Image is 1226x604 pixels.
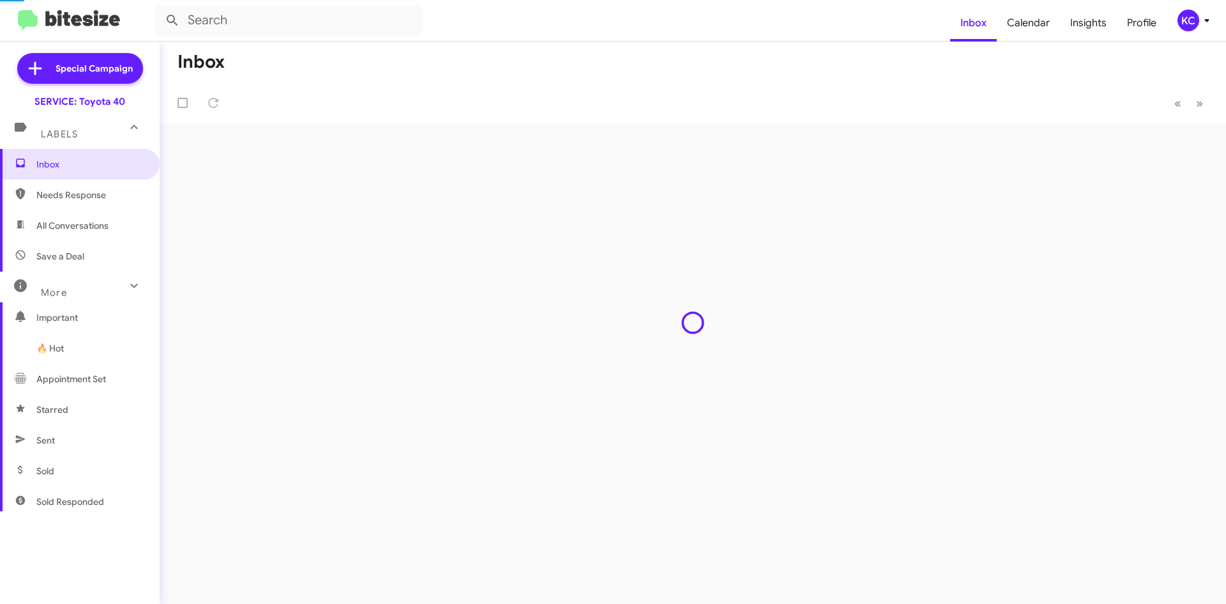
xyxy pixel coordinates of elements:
div: KC [1177,10,1199,31]
button: KC [1167,10,1212,31]
span: Save a Deal [36,250,84,263]
span: Labels [41,128,78,140]
span: Special Campaign [56,62,133,75]
span: Inbox [36,158,145,171]
a: Profile [1117,4,1167,42]
span: More [41,287,67,298]
div: SERVICE: Toyota 40 [34,95,125,108]
span: Sent [36,434,55,447]
nav: Page navigation example [1167,90,1211,116]
span: Sold Responded [36,495,104,508]
span: Sold [36,465,54,477]
span: Appointment Set [36,373,106,385]
span: « [1174,95,1181,111]
span: Needs Response [36,189,145,201]
span: 🔥 Hot [36,342,64,355]
a: Calendar [997,4,1060,42]
span: Important [36,311,145,324]
span: Starred [36,403,68,416]
a: Special Campaign [17,53,143,84]
span: » [1196,95,1203,111]
input: Search [155,5,423,36]
a: Insights [1060,4,1117,42]
span: All Conversations [36,219,109,232]
button: Previous [1167,90,1189,116]
a: Inbox [950,4,997,42]
h1: Inbox [178,52,225,72]
button: Next [1188,90,1211,116]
